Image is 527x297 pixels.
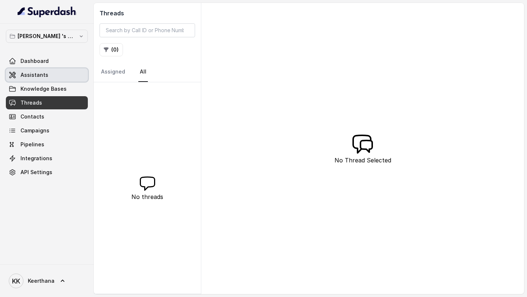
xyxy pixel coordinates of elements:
[6,271,88,291] a: Keerthana
[100,23,195,37] input: Search by Call ID or Phone Number
[6,110,88,123] a: Contacts
[28,277,55,285] span: Keerthana
[131,192,163,201] p: No threads
[100,9,195,18] h2: Threads
[100,62,195,82] nav: Tabs
[20,141,44,148] span: Pipelines
[334,156,391,165] p: No Thread Selected
[18,6,76,18] img: light.svg
[20,71,48,79] span: Assistants
[20,85,67,93] span: Knowledge Bases
[100,62,127,82] a: Assigned
[100,43,123,56] button: (0)
[20,127,49,134] span: Campaigns
[6,54,88,68] a: Dashboard
[6,152,88,165] a: Integrations
[18,32,76,41] p: [PERSON_NAME] 's Workspace
[20,155,52,162] span: Integrations
[6,124,88,137] a: Campaigns
[6,138,88,151] a: Pipelines
[20,113,44,120] span: Contacts
[6,166,88,179] a: API Settings
[6,96,88,109] a: Threads
[6,82,88,95] a: Knowledge Bases
[138,62,148,82] a: All
[12,277,20,285] text: KK
[20,57,49,65] span: Dashboard
[20,169,52,176] span: API Settings
[6,68,88,82] a: Assistants
[6,30,88,43] button: [PERSON_NAME] 's Workspace
[20,99,42,106] span: Threads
